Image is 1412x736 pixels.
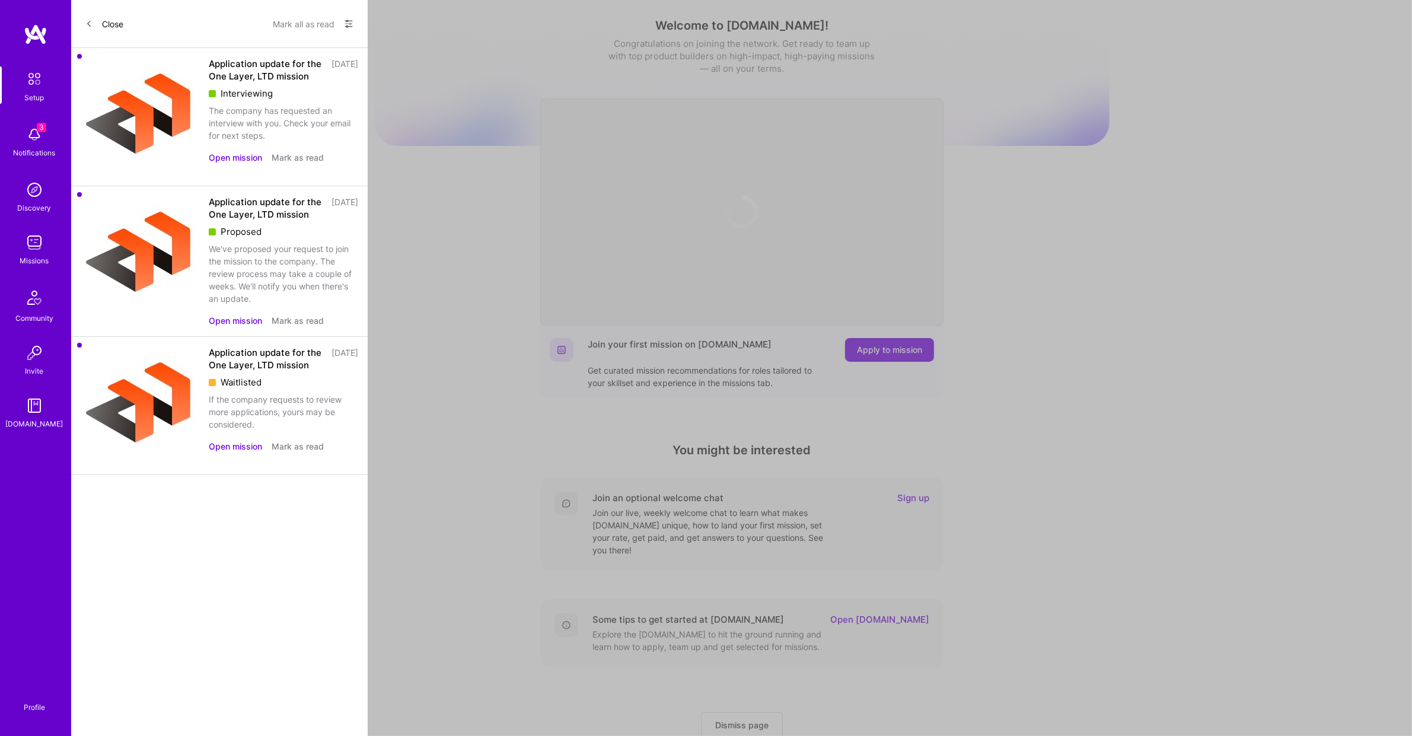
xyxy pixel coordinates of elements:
button: Mark all as read [273,14,334,33]
div: Profile [24,701,45,712]
div: Setup [25,91,44,104]
div: Application update for the One Layer, LTD mission [209,196,324,221]
div: Missions [20,254,49,267]
img: Community [20,283,49,312]
div: Community [15,312,53,324]
button: Mark as read [272,440,324,453]
img: Invite [23,341,46,365]
div: [DATE] [332,346,358,371]
div: The company has requested an interview with you. Check your email for next steps. [209,104,358,142]
div: Notifications [14,146,56,159]
button: Open mission [209,314,262,327]
div: Proposed [209,225,358,238]
div: We've proposed your request to join the mission to the company. The review process may take a cou... [209,243,358,305]
img: Company Logo [81,196,199,314]
button: Mark as read [272,151,324,164]
img: Company Logo [81,346,199,465]
div: Application update for the One Layer, LTD mission [209,346,324,371]
div: Invite [26,365,44,377]
img: bell [23,123,46,146]
img: Company Logo [81,58,199,176]
div: [DATE] [332,58,358,82]
div: Interviewing [209,87,358,100]
button: Open mission [209,440,262,453]
img: teamwork [23,231,46,254]
div: [DOMAIN_NAME] [6,418,63,430]
img: logo [24,24,47,45]
div: Application update for the One Layer, LTD mission [209,58,324,82]
div: [DATE] [332,196,358,221]
img: setup [22,66,47,91]
button: Open mission [209,151,262,164]
div: Discovery [18,202,52,214]
div: If the company requests to review more applications, yours may be considered. [209,393,358,431]
img: discovery [23,178,46,202]
a: Profile [20,689,49,712]
div: Waitlisted [209,376,358,388]
img: guide book [23,394,46,418]
span: 3 [37,123,46,132]
button: Mark as read [272,314,324,327]
button: Close [85,14,123,33]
